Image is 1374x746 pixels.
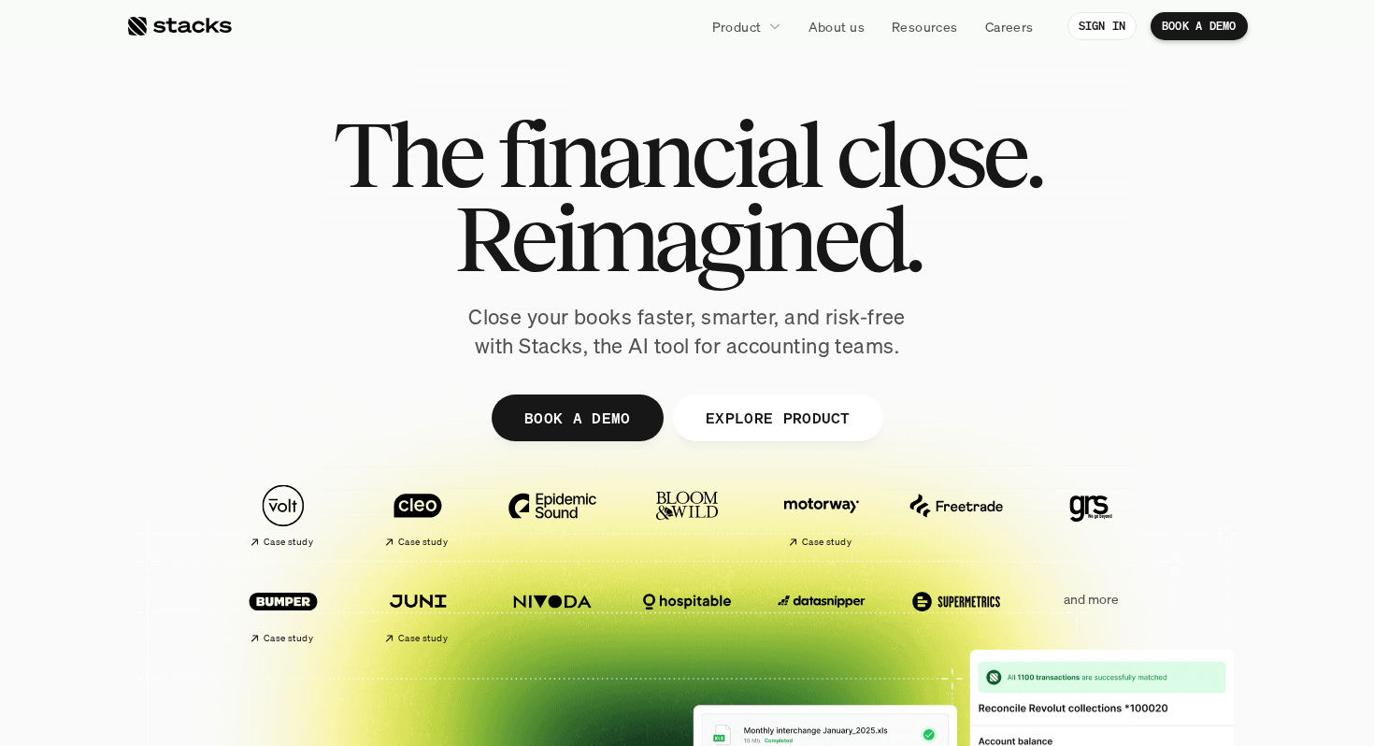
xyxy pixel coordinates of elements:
a: About us [797,9,876,43]
span: Reimagined. [454,196,921,280]
h2: Case study [264,633,313,644]
a: BOOK A DEMO [492,395,664,441]
a: Resources [880,9,969,43]
a: SIGN IN [1067,12,1138,40]
a: Case study [225,475,341,556]
p: Resources [892,17,958,36]
p: SIGN IN [1079,20,1126,33]
p: Close your books faster, smarter, and risk-free with Stacks, the AI tool for accounting teams. [453,303,921,361]
h2: Case study [398,537,448,548]
a: BOOK A DEMO [1151,12,1248,40]
p: BOOK A DEMO [524,404,631,431]
h2: Case study [802,537,852,548]
a: EXPLORE PRODUCT [672,395,882,441]
h2: Case study [398,633,448,644]
a: Privacy Policy [221,433,303,446]
span: financial [497,112,820,196]
p: Product [712,17,762,36]
a: Case study [360,570,476,652]
p: EXPLORE PRODUCT [705,404,850,431]
a: Case study [764,475,880,556]
span: close. [836,112,1041,196]
p: About us [809,17,865,36]
p: BOOK A DEMO [1162,20,1237,33]
a: Case study [225,570,341,652]
span: The [333,112,481,196]
a: Case study [360,475,476,556]
h2: Case study [264,537,313,548]
a: Careers [974,9,1045,43]
p: Careers [985,17,1034,36]
p: and more [1033,592,1149,608]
